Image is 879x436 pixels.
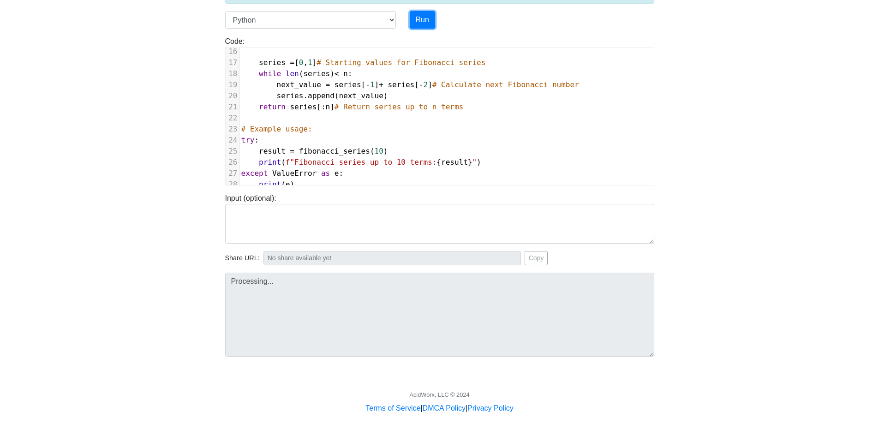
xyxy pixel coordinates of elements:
[286,69,299,78] span: len
[286,180,290,189] span: e
[441,158,468,167] span: result
[226,179,239,190] div: 28
[226,146,239,157] div: 25
[290,58,294,67] span: =
[226,90,239,102] div: 20
[365,80,370,89] span: -
[226,113,239,124] div: 22
[259,158,281,167] span: print
[339,91,383,100] span: next_value
[277,91,304,100] span: series
[290,102,317,111] span: series
[472,158,477,167] span: "
[335,80,361,89] span: series
[299,147,370,155] span: fibonacci_series
[525,251,548,265] button: Copy
[241,91,388,100] span: . ( )
[241,158,481,167] span: ( { } )
[241,180,295,189] span: ( )
[218,193,661,244] div: Input (optional):
[226,46,239,57] div: 16
[375,147,383,155] span: 10
[263,251,521,265] input: No share available yet
[226,135,239,146] div: 24
[326,80,330,89] span: =
[226,68,239,79] div: 18
[241,169,268,178] span: except
[343,69,348,78] span: n
[225,253,260,263] span: Share URL:
[379,80,383,89] span: +
[241,136,255,144] span: try
[388,80,414,89] span: series
[467,404,514,412] a: Privacy Policy
[241,58,486,67] span: [ , ]
[286,158,437,167] span: f"Fibonacci series up to 10 terms:
[272,169,317,178] span: ValueError
[432,80,579,89] span: # Calculate next Fibonacci number
[259,180,281,189] span: print
[335,169,339,178] span: e
[241,125,312,133] span: # Example usage:
[226,79,239,90] div: 19
[423,404,466,412] a: DMCA Policy
[226,57,239,68] div: 17
[299,58,304,67] span: 0
[290,147,294,155] span: =
[241,136,259,144] span: :
[326,102,330,111] span: n
[259,69,281,78] span: while
[365,403,513,414] div: | |
[226,157,239,168] div: 26
[226,102,239,113] div: 21
[410,11,435,29] button: Run
[241,102,464,111] span: [: ]
[259,58,286,67] span: series
[241,69,353,78] span: ( ) :
[259,102,286,111] span: return
[308,58,312,67] span: 1
[409,390,469,399] div: AcidWorx, LLC © 2024
[226,124,239,135] div: 23
[241,80,579,89] span: [ ] [ ]
[365,404,420,412] a: Terms of Service
[277,80,321,89] span: next_value
[226,168,239,179] div: 27
[308,91,335,100] span: append
[335,69,339,78] span: <
[424,80,428,89] span: 2
[370,80,375,89] span: 1
[241,169,344,178] span: :
[303,69,330,78] span: series
[241,147,388,155] span: ( )
[218,36,661,185] div: Code:
[335,102,463,111] span: # Return series up to n terms
[419,80,424,89] span: -
[317,58,485,67] span: # Starting values for Fibonacci series
[259,147,286,155] span: result
[321,169,330,178] span: as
